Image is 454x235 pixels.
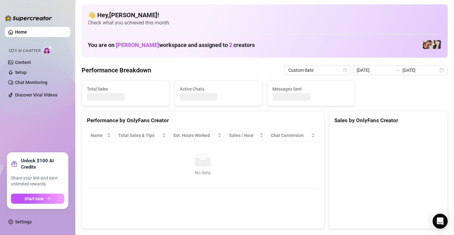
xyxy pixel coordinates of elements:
[288,65,347,75] span: Custom date
[395,68,400,73] span: swap-right
[87,86,164,92] span: Total Sales
[403,67,438,74] input: End date
[225,129,267,142] th: Sales / Hour
[267,129,318,142] th: Chat Conversion
[9,48,40,54] span: Izzy AI Chatter
[5,15,52,21] img: logo-BBDzfeDw.svg
[11,194,64,204] button: Start nowarrow-right
[432,40,441,49] img: Christina
[15,29,27,34] a: Home
[15,80,47,85] a: Chat Monitoring
[93,169,312,176] div: No data
[87,129,115,142] th: Name
[357,67,393,74] input: Start date
[174,132,216,139] div: Est. Hours Worked
[91,132,106,139] span: Name
[21,158,64,170] strong: Unlock $100 AI Credits
[15,60,31,65] a: Content
[87,116,319,125] div: Performance by OnlyFans Creator
[25,196,44,201] span: Start now
[423,40,432,49] img: Christina
[180,86,257,92] span: Active Chats
[118,132,161,139] span: Total Sales & Tips
[88,42,255,49] h1: You are on workspace and assigned to creators
[15,70,27,75] a: Setup
[273,86,350,92] span: Messages Sent
[115,129,170,142] th: Total Sales & Tips
[88,19,441,26] span: Check what you achieved this month
[271,132,310,139] span: Chat Conversion
[433,214,448,229] div: Open Intercom Messenger
[229,42,232,48] span: 2
[11,175,64,187] span: Share your link and earn unlimited rewards
[46,196,51,201] span: arrow-right
[229,132,259,139] span: Sales / Hour
[11,161,17,167] span: gift
[15,219,32,224] a: Settings
[43,45,53,55] img: AI Chatter
[15,92,57,97] a: Discover Viral Videos
[82,66,151,75] h4: Performance Breakdown
[395,68,400,73] span: to
[88,11,441,19] h4: 👋 Hey, [PERSON_NAME] !
[343,68,347,72] span: calendar
[116,42,159,48] span: [PERSON_NAME]
[334,116,442,125] div: Sales by OnlyFans Creator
